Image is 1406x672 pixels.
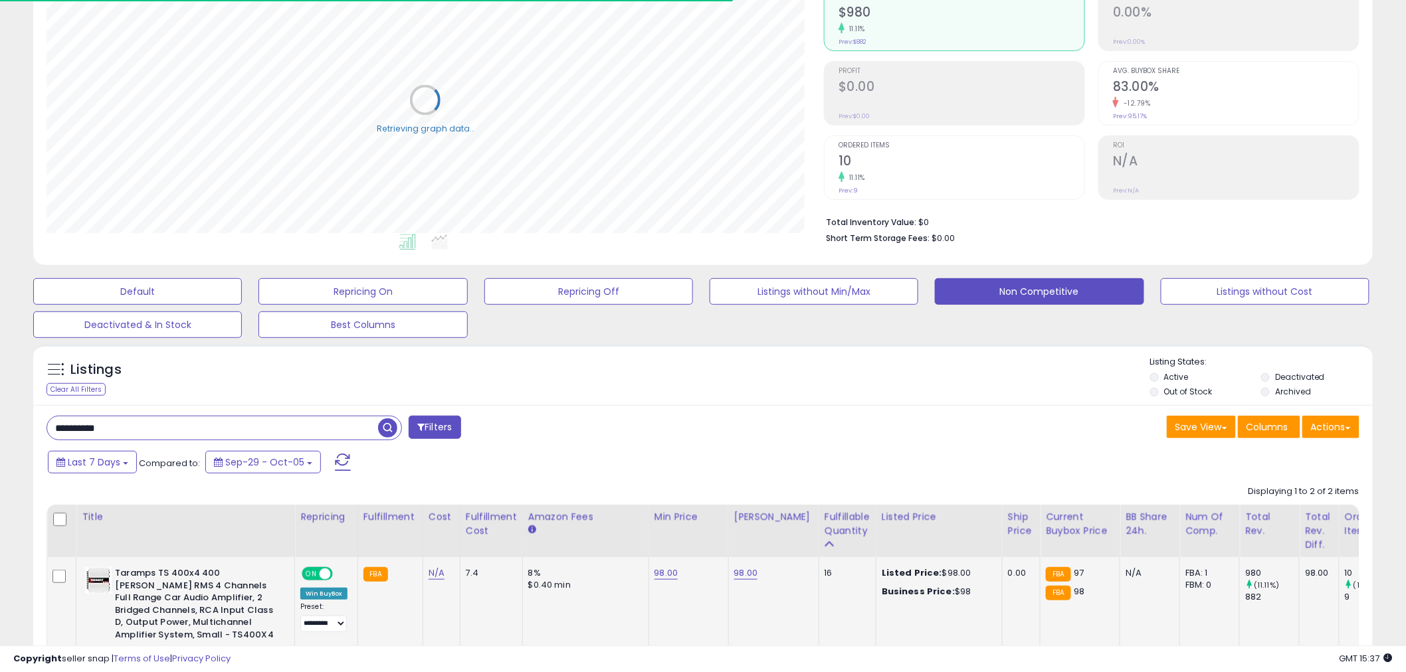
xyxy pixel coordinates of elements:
div: Ordered Items [1345,510,1393,538]
span: ON [303,568,320,580]
div: 882 [1245,591,1299,603]
small: Prev: $882 [839,38,866,46]
div: FBA: 1 [1185,567,1229,579]
span: 97 [1074,566,1084,579]
h2: $0.00 [839,79,1084,97]
div: Ship Price [1008,510,1035,538]
div: BB Share 24h. [1126,510,1174,538]
span: 2025-10-13 15:37 GMT [1340,652,1393,665]
div: $0.40 min [528,579,639,591]
label: Archived [1275,386,1311,397]
div: N/A [1126,567,1169,579]
div: Fulfillment Cost [466,510,517,538]
button: Listings without Min/Max [710,278,918,305]
b: Taramps TS 400x4 400 [PERSON_NAME] RMS 4 Channels Full Range Car Audio Amplifier, 2 Bridged Chann... [115,567,276,644]
div: Current Buybox Price [1046,510,1114,538]
div: Fulfillable Quantity [825,510,870,538]
span: 98 [1074,585,1085,598]
button: Repricing Off [484,278,693,305]
button: Actions [1302,416,1359,438]
div: 16 [825,567,866,579]
span: Avg. Buybox Share [1113,68,1359,75]
button: Best Columns [258,311,467,338]
div: Num of Comp. [1185,510,1234,538]
div: Clear All Filters [47,383,106,396]
div: 10 [1345,567,1399,579]
div: Cost [429,510,454,524]
label: Deactivated [1275,371,1325,382]
h5: Listings [70,361,122,379]
small: 11.11% [845,24,865,34]
a: Privacy Policy [172,652,231,665]
button: Filters [409,416,460,439]
div: FBM: 0 [1185,579,1229,591]
span: Compared to: [139,457,200,469]
div: Title [82,510,289,524]
b: Listed Price: [882,566,942,579]
p: Listing States: [1150,356,1373,369]
div: Displaying 1 to 2 of 2 items [1249,485,1359,498]
button: Non Competitive [935,278,1144,305]
button: Repricing On [258,278,467,305]
a: N/A [429,566,445,580]
div: 7.4 [466,567,512,579]
div: 8% [528,567,639,579]
small: Prev: 0.00% [1113,38,1145,46]
div: 98.00 [1305,567,1329,579]
div: Total Rev. [1245,510,1294,538]
span: OFF [331,568,352,580]
div: $98.00 [882,567,992,579]
small: Prev: N/A [1113,187,1139,195]
span: Sep-29 - Oct-05 [225,456,304,469]
div: Fulfillment [363,510,417,524]
b: Short Term Storage Fees: [826,232,930,244]
div: Retrieving graph data.. [377,123,474,135]
button: Columns [1238,416,1300,438]
strong: Copyright [13,652,62,665]
div: 0.00 [1008,567,1030,579]
h2: 0.00% [1113,5,1359,23]
div: $98 [882,586,992,598]
div: Total Rev. Diff. [1305,510,1334,552]
h2: $980 [839,5,1084,23]
li: $0 [826,213,1350,229]
span: Last 7 Days [68,456,120,469]
small: FBA [1046,567,1070,582]
button: Listings without Cost [1161,278,1369,305]
button: Last 7 Days [48,451,137,473]
button: Sep-29 - Oct-05 [205,451,321,473]
small: (11.11%) [1254,580,1279,590]
a: 98.00 [734,566,758,580]
h2: 83.00% [1113,79,1359,97]
small: 11.11% [845,173,865,183]
label: Out of Stock [1164,386,1213,397]
div: seller snap | | [13,653,231,665]
div: Listed Price [882,510,997,524]
button: Deactivated & In Stock [33,311,242,338]
div: Amazon Fees [528,510,643,524]
small: Prev: 9 [839,187,858,195]
h2: N/A [1113,153,1359,171]
small: -12.79% [1119,98,1151,108]
label: Active [1164,371,1189,382]
button: Default [33,278,242,305]
small: FBA [1046,586,1070,600]
div: Min Price [654,510,723,524]
span: ROI [1113,142,1359,149]
span: $0.00 [932,232,955,244]
div: 980 [1245,567,1299,579]
b: Total Inventory Value: [826,216,916,228]
div: Win BuyBox [300,588,348,600]
span: Columns [1247,420,1288,434]
a: Terms of Use [114,652,170,665]
img: 41ajmb23rsL._SL40_.jpg [85,567,112,594]
small: Prev: $0.00 [839,112,870,120]
b: Business Price: [882,585,955,598]
small: Prev: 95.17% [1113,112,1147,120]
span: Ordered Items [839,142,1084,149]
h2: 10 [839,153,1084,171]
span: Profit [839,68,1084,75]
small: Amazon Fees. [528,524,536,536]
small: FBA [363,567,388,582]
button: Save View [1167,416,1236,438]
